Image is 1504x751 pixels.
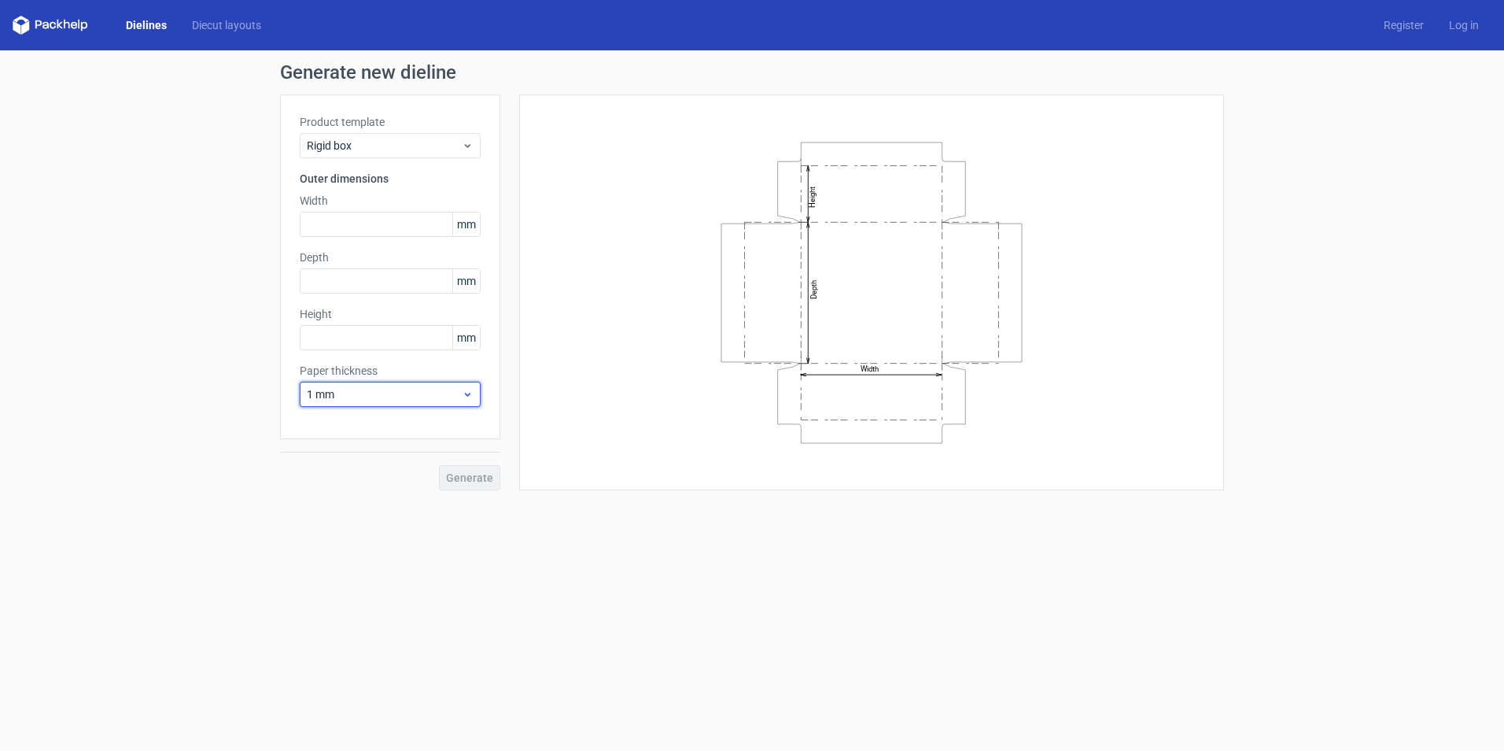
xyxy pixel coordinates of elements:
[1371,17,1436,33] a: Register
[808,186,817,207] text: Height
[1436,17,1491,33] a: Log in
[307,387,462,402] span: 1 mm
[452,326,480,350] span: mm
[280,63,1224,82] h1: Generate new dieline
[452,213,480,236] span: mm
[179,17,274,33] a: Diecut layouts
[300,306,481,322] label: Height
[113,17,179,33] a: Dielines
[809,279,818,298] text: Depth
[861,364,879,373] text: Width
[300,171,481,187] h3: Outer dimensions
[300,363,481,379] label: Paper thickness
[300,114,481,130] label: Product template
[300,250,481,265] label: Depth
[300,193,481,209] label: Width
[452,269,480,293] span: mm
[307,138,462,154] span: Rigid box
